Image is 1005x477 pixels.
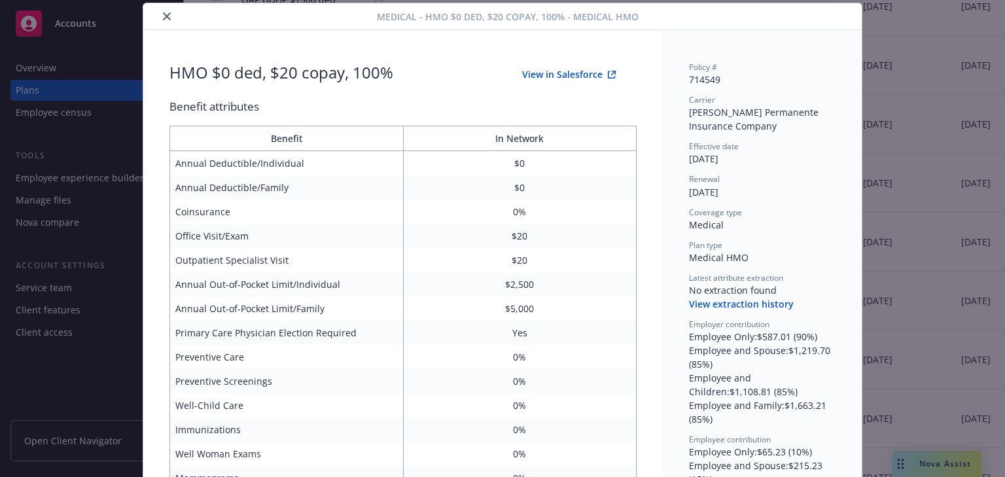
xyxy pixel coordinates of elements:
td: Outpatient Specialist Visit [170,248,404,272]
button: close [159,9,175,24]
span: Latest attribute extraction [689,272,783,283]
td: $5,000 [403,296,637,321]
td: 0% [403,345,637,369]
td: Preventive Care [170,345,404,369]
button: View in Salesforce [501,62,637,88]
div: No extraction found [689,283,836,297]
td: Annual Out-of-Pocket Limit/Individual [170,272,404,296]
div: 714549 [689,73,836,86]
td: 0% [403,393,637,417]
span: Employer contribution [689,319,769,330]
td: Annual Out-of-Pocket Limit/Family [170,296,404,321]
div: Employee and Children : $1,108.81 (85%) [689,371,836,398]
td: $0 [403,175,637,200]
td: Primary Care Physician Election Required [170,321,404,345]
div: Medical HMO [689,251,836,264]
span: Plan type [689,239,722,251]
td: $20 [403,224,637,248]
td: Office Visit/Exam [170,224,404,248]
div: Benefit attributes [169,98,637,115]
span: Employee contribution [689,434,771,445]
div: [PERSON_NAME] Permanente Insurance Company [689,105,836,133]
span: Policy # [689,62,717,73]
td: $0 [403,151,637,176]
td: $2,500 [403,272,637,296]
div: [DATE] [689,185,836,199]
td: Immunizations [170,417,404,442]
td: Annual Deductible/Family [170,175,404,200]
div: Employee Only : $65.23 (10%) [689,445,836,459]
span: Medical - HMO $0 ded, $20 copay, 100% - Medical HMO [377,10,639,24]
span: Coverage type [689,207,742,218]
div: Employee and Spouse : $1,219.70 (85%) [689,344,836,371]
th: In Network [403,126,637,151]
span: Carrier [689,94,715,105]
td: Annual Deductible/Individual [170,151,404,176]
span: Effective date [689,141,739,152]
td: 0% [403,369,637,393]
td: Preventive Screenings [170,369,404,393]
div: Medical [689,218,836,232]
td: 0% [403,442,637,466]
td: Yes [403,321,637,345]
div: [DATE] [689,152,836,166]
td: $20 [403,248,637,272]
td: Well Woman Exams [170,442,404,466]
button: View extraction history [689,298,794,311]
td: Well-Child Care [170,393,404,417]
span: Renewal [689,173,720,185]
td: 0% [403,200,637,224]
th: Benefit [170,126,404,151]
td: Coinsurance [170,200,404,224]
div: Employee and Family : $1,663.21 (85%) [689,398,836,426]
div: Employee Only : $587.01 (90%) [689,330,836,344]
td: 0% [403,417,637,442]
div: HMO $0 ded, $20 copay, 100% [169,62,393,88]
